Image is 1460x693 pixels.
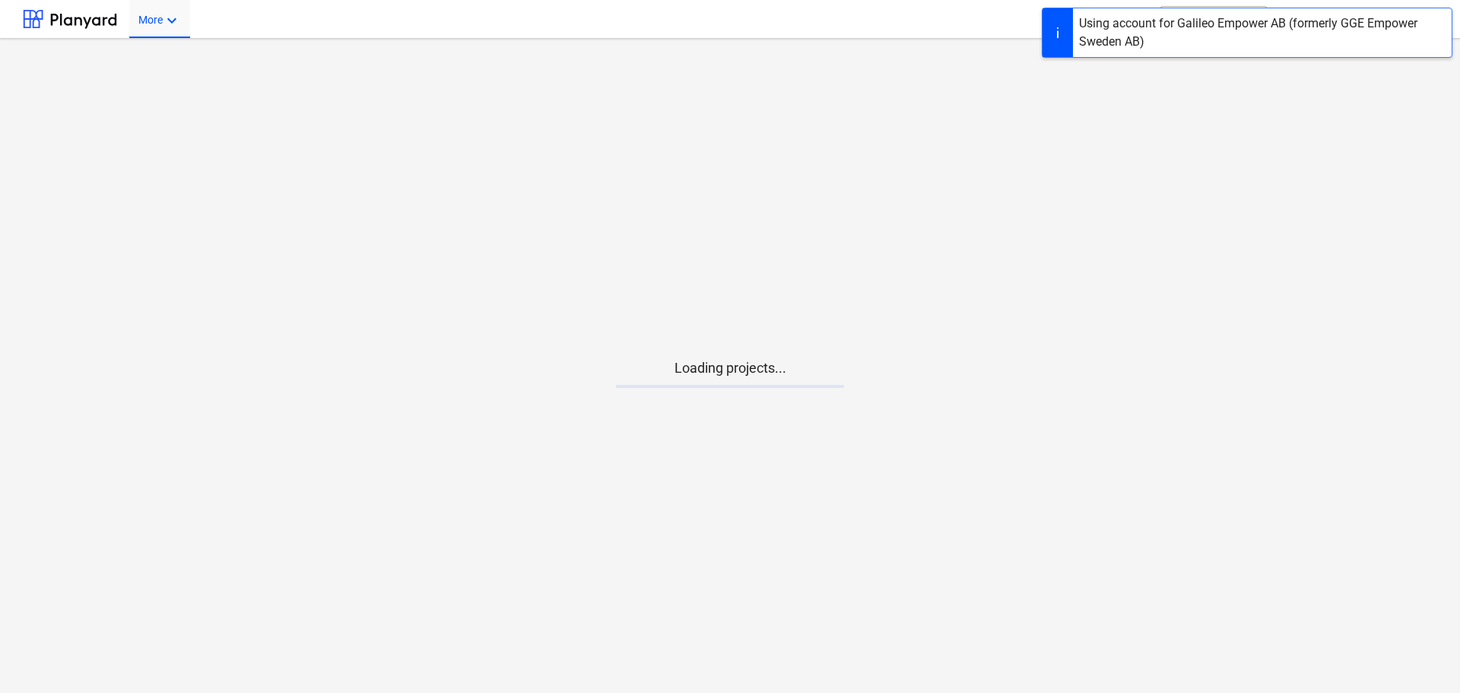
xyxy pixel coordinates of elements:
div: Using account for Galileo Empower AB (formerly GGE Empower Sweden AB) [1079,14,1446,51]
i: keyboard_arrow_down [163,11,181,30]
iframe: Chat Widget [1384,620,1460,693]
p: Loading projects... [616,359,844,377]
